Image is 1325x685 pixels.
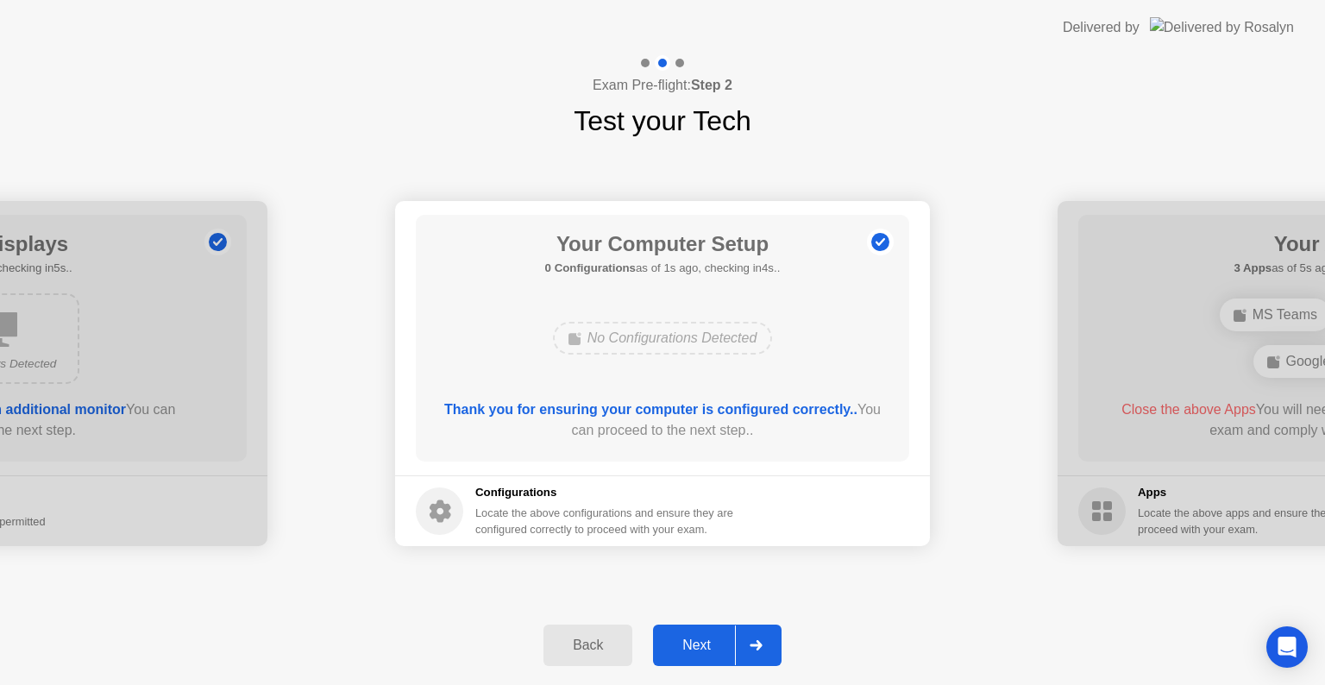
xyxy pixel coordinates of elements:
b: 0 Configurations [545,261,636,274]
div: Delivered by [1063,17,1140,38]
h5: Configurations [475,484,737,501]
div: Open Intercom Messenger [1266,626,1308,668]
b: Thank you for ensuring your computer is configured correctly.. [444,402,857,417]
div: No Configurations Detected [553,322,773,355]
div: You can proceed to the next step.. [441,399,885,441]
img: Delivered by Rosalyn [1150,17,1294,37]
h1: Your Computer Setup [545,229,781,260]
button: Next [653,625,782,666]
div: Back [549,638,627,653]
h5: as of 1s ago, checking in4s.. [545,260,781,277]
h1: Test your Tech [574,100,751,141]
div: Next [658,638,735,653]
div: Locate the above configurations and ensure they are configured correctly to proceed with your exam. [475,505,737,537]
button: Back [543,625,632,666]
b: Step 2 [691,78,732,92]
h4: Exam Pre-flight: [593,75,732,96]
